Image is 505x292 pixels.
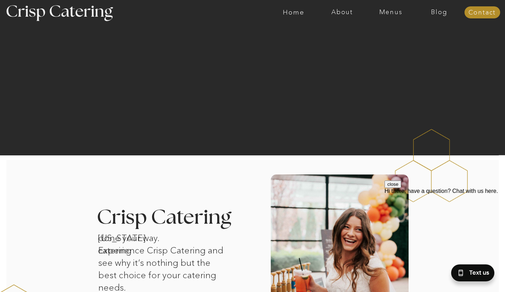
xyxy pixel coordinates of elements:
[269,9,318,16] a: Home
[98,232,172,241] h1: [US_STATE] catering
[415,9,464,16] a: Blog
[434,257,505,292] iframe: podium webchat widget bubble
[464,9,500,16] a: Contact
[318,9,366,16] a: About
[98,232,228,277] p: done your way. Experience Crisp Catering and see why it’s nothing but the best choice for your ca...
[385,181,505,265] iframe: podium webchat widget prompt
[97,207,249,228] h3: Crisp Catering
[366,9,415,16] a: Menus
